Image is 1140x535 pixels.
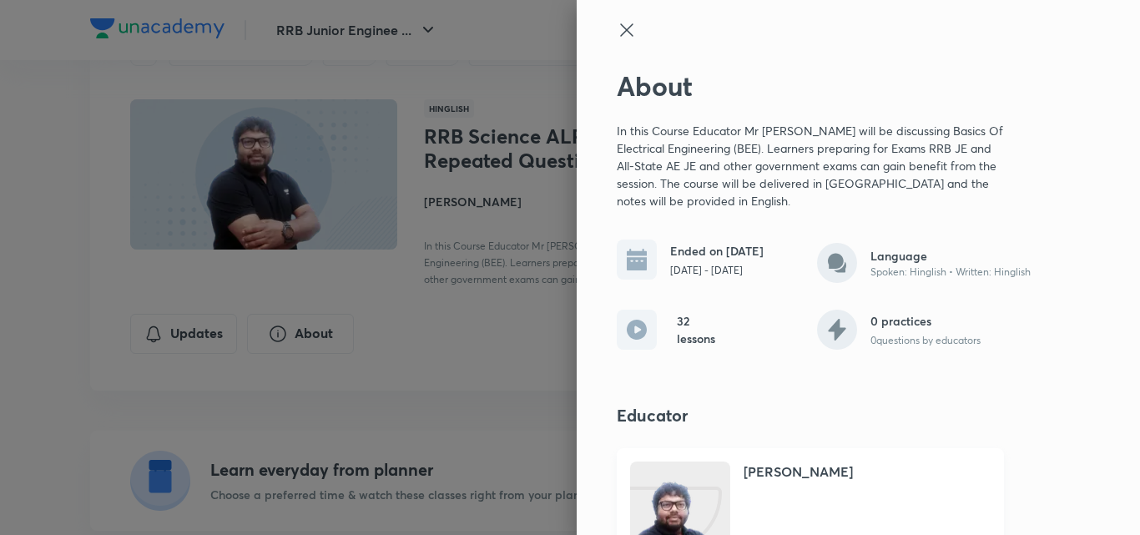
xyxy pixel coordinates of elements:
[670,263,764,278] p: [DATE] - [DATE]
[744,462,853,482] h4: [PERSON_NAME]
[677,312,717,347] h6: 32 lessons
[617,122,1004,209] p: In this Course Educator Mr [PERSON_NAME] will be discussing Basics Of Electrical Engineering (BEE...
[870,333,981,348] p: 0 questions by educators
[617,403,1044,428] h4: Educator
[617,70,1044,102] h2: About
[870,312,981,330] h6: 0 practices
[870,265,1031,280] p: Spoken: Hinglish • Written: Hinglish
[870,247,1031,265] h6: Language
[670,242,764,260] h6: Ended on [DATE]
